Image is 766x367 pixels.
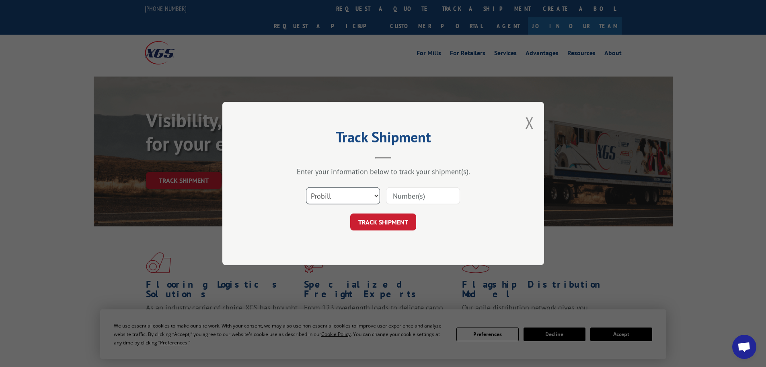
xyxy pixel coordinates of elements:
[732,335,756,359] div: Open chat
[386,187,460,204] input: Number(s)
[525,112,534,133] button: Close modal
[350,214,416,230] button: TRACK SHIPMENT
[263,167,504,176] div: Enter your information below to track your shipment(s).
[263,131,504,147] h2: Track Shipment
